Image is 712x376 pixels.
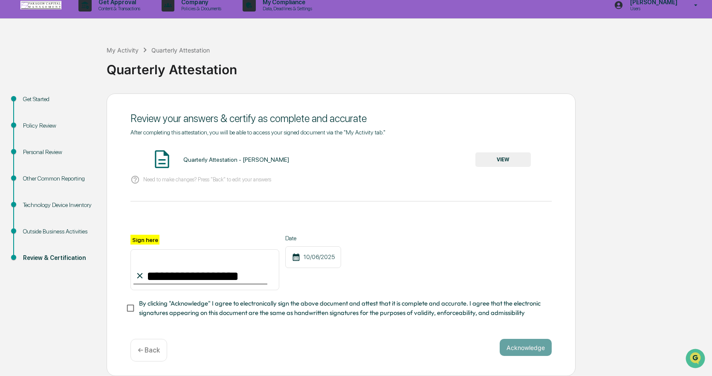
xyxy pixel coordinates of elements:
[685,348,708,371] iframe: Open customer support
[9,65,24,81] img: 1746055101610-c473b297-6a78-478c-a979-82029cc54cd1
[138,346,160,354] p: ← Back
[58,104,109,120] a: 🗄️Attestations
[130,129,385,136] span: After completing this attestation, you will be able to access your signed document via the "My Ac...
[475,152,531,167] button: VIEW
[151,149,173,170] img: Document Icon
[9,18,155,32] p: How can we help?
[23,95,93,104] div: Get Started
[130,235,159,245] label: Sign here
[5,120,57,136] a: 🔎Data Lookup
[143,176,271,183] p: Need to make changes? Press "Back" to edit your answers
[174,6,226,12] p: Policies & Documents
[151,47,210,54] div: Quarterly Attestation
[130,112,552,125] div: Review your answers & certify as complete and accurate
[62,108,69,115] div: 🗄️
[107,47,139,54] div: My Activity
[23,227,93,236] div: Outside Business Activities
[17,124,54,132] span: Data Lookup
[256,6,316,12] p: Data, Deadlines & Settings
[29,65,140,74] div: Start new chat
[5,104,58,120] a: 🖐️Preclearance
[139,299,545,318] span: By clicking "Acknowledge" I agree to electronically sign the above document and attest that it is...
[23,121,93,130] div: Policy Review
[285,246,341,268] div: 10/06/2025
[70,108,106,116] span: Attestations
[60,144,103,151] a: Powered byPylon
[20,1,61,10] img: logo
[92,6,145,12] p: Content & Transactions
[623,6,682,12] p: Users
[23,148,93,157] div: Personal Review
[23,254,93,262] div: Review & Certification
[500,339,552,356] button: Acknowledge
[9,108,15,115] div: 🖐️
[85,145,103,151] span: Pylon
[23,201,93,210] div: Technology Device Inventory
[29,74,108,81] div: We're available if you need us!
[23,174,93,183] div: Other Common Reporting
[145,68,155,78] button: Start new chat
[107,55,708,77] div: Quarterly Attestation
[9,125,15,131] div: 🔎
[17,108,55,116] span: Preclearance
[183,156,289,163] div: Quarterly Attestation - [PERSON_NAME]
[285,235,341,242] label: Date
